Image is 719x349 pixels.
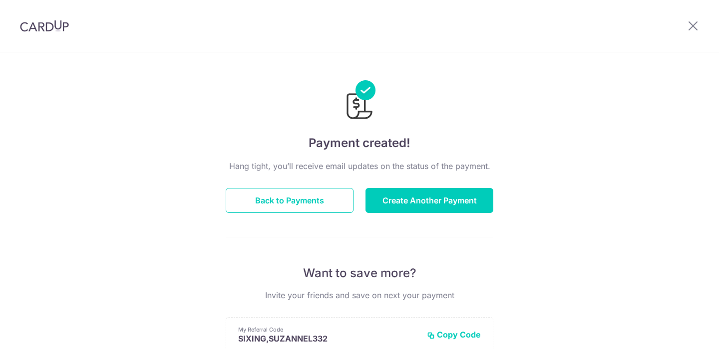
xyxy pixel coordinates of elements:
button: Create Another Payment [365,188,493,213]
p: SIXING,SUZANNEL332 [238,334,419,344]
p: Want to save more? [226,265,493,281]
p: My Referral Code [238,326,419,334]
img: Payments [344,80,375,122]
button: Copy Code [427,330,481,340]
h4: Payment created! [226,134,493,152]
p: Invite your friends and save on next your payment [226,289,493,301]
img: CardUp [20,20,69,32]
p: Hang tight, you’ll receive email updates on the status of the payment. [226,160,493,172]
button: Back to Payments [226,188,354,213]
